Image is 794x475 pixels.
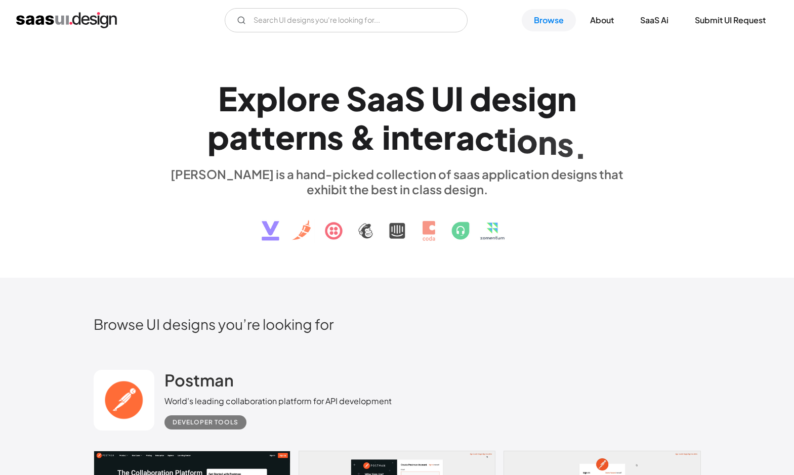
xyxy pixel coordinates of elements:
[244,197,551,249] img: text, icon, saas logo
[391,117,410,156] div: n
[164,79,630,157] h1: Explore SaaS UI design patterns & interactions.
[164,370,234,390] h2: Postman
[327,117,344,156] div: s
[237,79,256,118] div: x
[248,117,262,156] div: t
[536,79,557,118] div: g
[574,126,587,165] div: .
[538,123,557,162] div: n
[628,9,681,31] a: SaaS Ai
[308,79,320,118] div: r
[367,79,386,118] div: a
[256,79,278,118] div: p
[443,117,456,156] div: r
[225,8,468,32] input: Search UI designs you're looking for...
[286,79,308,118] div: o
[494,119,508,158] div: t
[454,79,464,118] div: I
[350,117,376,156] div: &
[308,117,327,156] div: n
[295,117,308,156] div: r
[683,9,778,31] a: Submit UI Request
[424,117,443,156] div: e
[229,117,248,156] div: a
[404,79,425,118] div: S
[386,79,404,118] div: a
[346,79,367,118] div: S
[528,79,536,118] div: i
[511,79,528,118] div: s
[382,117,391,156] div: i
[164,395,392,407] div: World's leading collaboration platform for API development
[16,12,117,28] a: home
[262,117,275,156] div: t
[557,124,574,163] div: s
[173,416,238,428] div: Developer tools
[164,370,234,395] a: Postman
[431,79,454,118] div: U
[410,117,424,156] div: t
[278,79,286,118] div: l
[456,118,475,157] div: a
[578,9,626,31] a: About
[275,117,295,156] div: e
[207,117,229,156] div: p
[522,9,576,31] a: Browse
[491,79,511,118] div: e
[320,79,340,118] div: e
[218,79,237,118] div: E
[557,79,576,118] div: n
[470,79,491,118] div: d
[517,121,538,160] div: o
[164,166,630,197] div: [PERSON_NAME] is a hand-picked collection of saas application designs that exhibit the best in cl...
[94,315,701,333] h2: Browse UI designs you’re looking for
[508,120,517,159] div: i
[475,118,494,157] div: c
[225,8,468,32] form: Email Form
